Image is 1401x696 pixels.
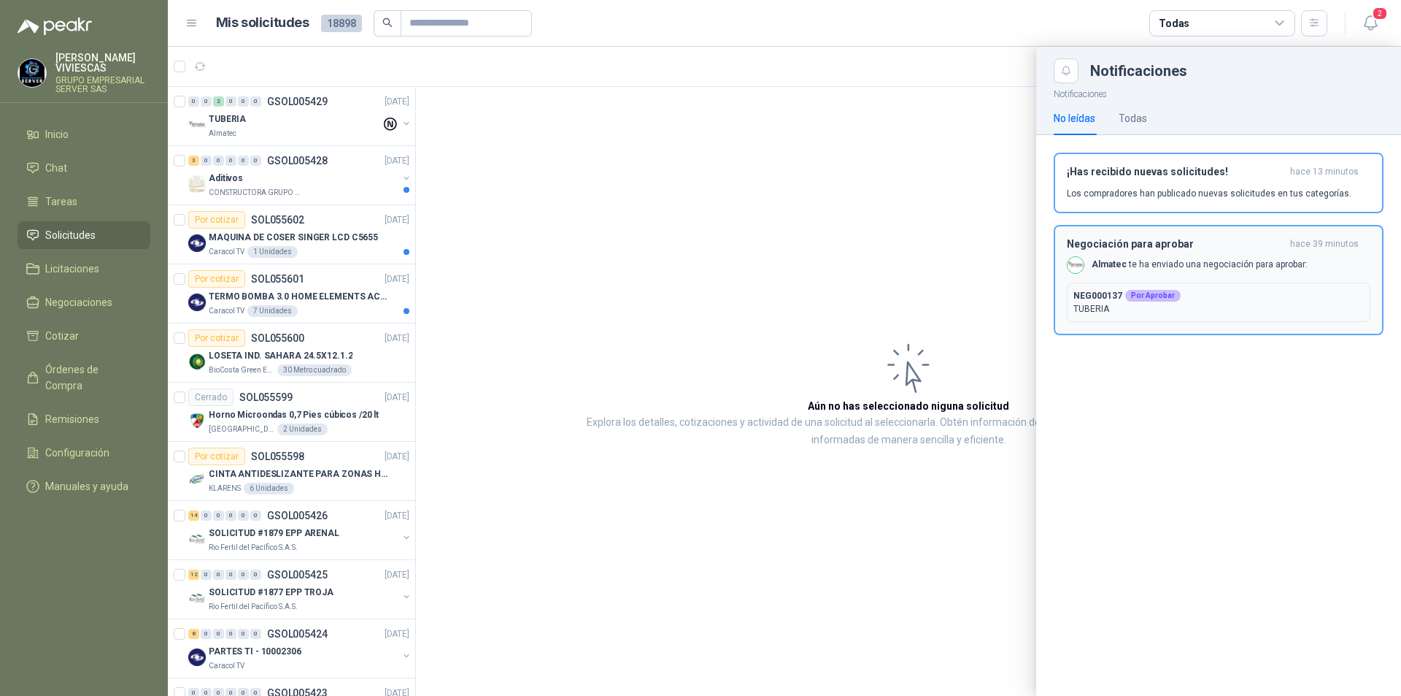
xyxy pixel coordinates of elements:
[45,194,77,210] span: Tareas
[382,18,393,28] span: search
[55,53,150,73] p: [PERSON_NAME] VIVIESCAS
[45,294,112,310] span: Negociaciones
[1067,187,1351,200] p: Los compradores han publicado nuevas solicitudes en tus categorías.
[18,59,46,87] img: Company Logo
[45,261,99,277] span: Licitaciones
[1073,302,1364,316] p: TUBERIA
[45,227,96,243] span: Solicitudes
[1290,238,1359,251] span: hace 39 minutos
[18,18,92,35] img: Logo peakr
[321,15,362,32] span: 18898
[18,473,150,500] a: Manuales y ayuda
[1092,259,1127,269] b: Almatec
[18,322,150,350] a: Cotizar
[1036,83,1401,102] p: Notificaciones
[1054,110,1095,126] div: No leídas
[1054,58,1078,83] button: Close
[1290,166,1359,178] span: hace 13 minutos
[45,126,69,142] span: Inicio
[45,411,99,427] span: Remisiones
[55,76,150,93] p: GRUPO EMPRESARIAL SERVER SAS
[18,188,150,215] a: Tareas
[45,328,79,344] span: Cotizar
[1119,110,1147,126] div: Todas
[45,362,136,394] span: Órdenes de Compra
[45,160,67,176] span: Chat
[1159,15,1189,31] div: Todas
[18,356,150,399] a: Órdenes de Compra
[1073,289,1122,302] b: NEG000137
[45,478,128,494] span: Manuales y ayuda
[1092,259,1308,271] p: te ha enviado una negociación para aprobar:
[1090,64,1383,78] div: Notificaciones
[18,405,150,433] a: Remisiones
[1067,238,1284,251] h3: Negociación para aprobar
[1068,257,1084,273] img: Company Logo
[1054,153,1383,213] button: ¡Has recibido nuevas solicitudes!hace 13 minutos Los compradores han publicado nuevas solicitudes...
[1067,166,1284,178] h3: ¡Has recibido nuevas solicitudes!
[45,445,109,461] span: Configuración
[18,255,150,283] a: Licitaciones
[1125,290,1181,302] div: Por Aprobar
[18,154,150,182] a: Chat
[216,12,309,34] h1: Mis solicitudes
[18,288,150,316] a: Negociaciones
[18,221,150,249] a: Solicitudes
[18,439,150,467] a: Configuración
[1357,10,1383,37] button: 2
[1372,7,1388,20] span: 2
[18,121,150,148] a: Inicio
[1054,225,1383,335] button: Negociación para aprobarhace 39 minutos Company LogoAlmatec te ha enviado una negociación para ap...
